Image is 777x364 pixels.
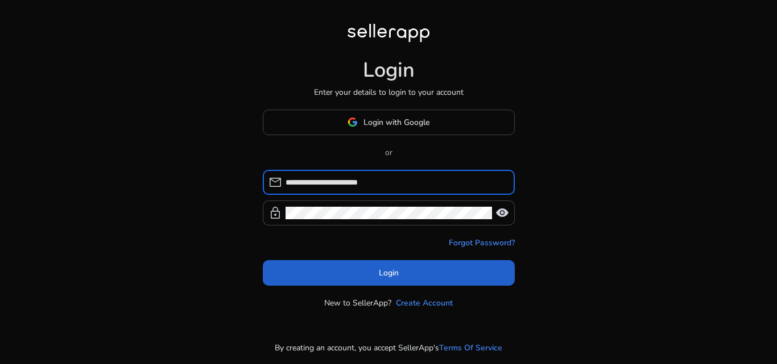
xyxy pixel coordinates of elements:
img: google-logo.svg [348,117,358,127]
span: Login with Google [363,116,429,128]
p: or [263,147,515,158]
h1: Login [363,58,415,82]
span: lock [268,206,282,220]
span: visibility [495,206,509,220]
p: New to SellerApp? [324,297,391,309]
a: Forgot Password? [449,237,515,249]
button: Login [263,260,515,286]
button: Login with Google [263,110,515,135]
p: Enter your details to login to your account [314,86,464,98]
span: Login [379,267,399,279]
a: Create Account [396,297,453,309]
span: mail [268,175,282,189]
a: Terms Of Service [439,342,502,354]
